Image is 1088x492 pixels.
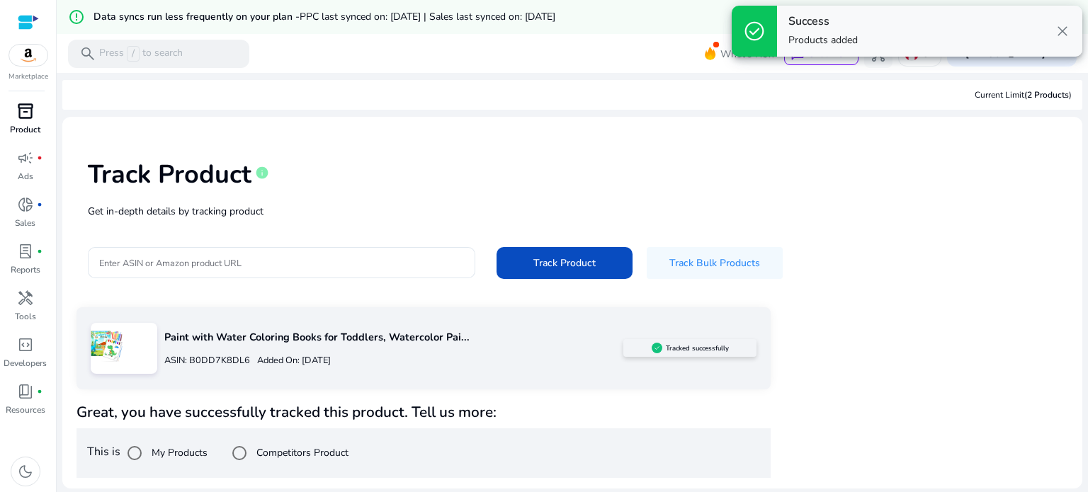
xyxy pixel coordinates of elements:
[164,354,250,367] p: ASIN: B0DD7K8DL6
[17,196,34,213] span: donut_small
[669,256,760,270] span: Track Bulk Products
[15,217,35,229] p: Sales
[743,20,766,42] span: check_circle
[1024,89,1069,101] span: (2 Products
[9,45,47,66] img: amazon.svg
[17,149,34,166] span: campaign
[99,46,183,62] p: Press to search
[37,389,42,394] span: fiber_manual_record
[647,247,783,279] button: Track Bulk Products
[17,290,34,307] span: handyman
[37,248,42,254] span: fiber_manual_record
[88,204,1057,219] p: Get in-depth details by tracking product
[17,336,34,353] span: code_blocks
[88,159,251,190] h1: Track Product
[76,428,771,478] div: This is
[788,33,858,47] p: Products added
[8,71,48,82] p: Marketplace
[68,8,85,25] mat-icon: error_outline
[93,11,555,23] h5: Data syncs run less frequently on your plan -
[652,343,662,353] img: sellerapp_active
[17,463,34,480] span: dark_mode
[497,247,633,279] button: Track Product
[17,243,34,260] span: lab_profile
[91,330,123,362] img: 51dKX75+ttL.jpg
[300,10,555,23] span: PPC last synced on: [DATE] | Sales last synced on: [DATE]
[1054,23,1071,40] span: close
[975,88,1072,101] div: Current Limit )
[17,103,34,120] span: inventory_2
[788,15,858,28] h4: Success
[254,445,348,460] label: Competitors Product
[17,383,34,400] span: book_4
[76,404,771,421] h4: Great, you have successfully tracked this product. Tell us more:
[11,263,40,276] p: Reports
[666,344,729,353] h5: Tracked successfully
[10,123,40,136] p: Product
[149,445,208,460] label: My Products
[127,46,140,62] span: /
[533,256,596,270] span: Track Product
[37,155,42,161] span: fiber_manual_record
[79,45,96,62] span: search
[6,404,45,416] p: Resources
[18,170,33,183] p: Ads
[37,202,42,207] span: fiber_manual_record
[255,166,269,180] span: info
[720,42,776,67] span: What's New
[15,310,36,323] p: Tools
[164,330,623,345] p: Paint with Water Coloring Books for Toddlers, Watercolor Pai...
[250,354,331,367] p: Added On: [DATE]
[4,357,47,370] p: Developers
